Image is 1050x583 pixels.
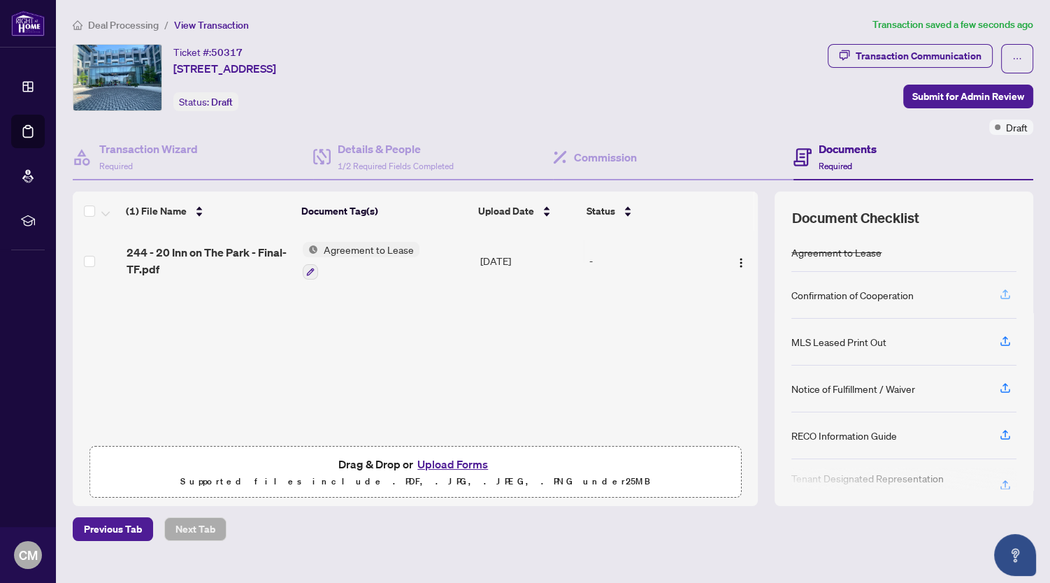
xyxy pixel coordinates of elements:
span: Draft [211,96,233,108]
p: Supported files include .PDF, .JPG, .JPEG, .PNG under 25 MB [99,473,732,490]
th: (1) File Name [120,192,296,231]
span: Drag & Drop orUpload FormsSupported files include .PDF, .JPG, .JPEG, .PNG under25MB [90,447,740,498]
div: Status: [173,92,238,111]
span: Drag & Drop or [338,455,492,473]
span: Document Checklist [791,208,919,228]
span: [STREET_ADDRESS] [173,60,276,77]
article: Transaction saved a few seconds ago [872,17,1033,33]
h4: Documents [819,141,877,157]
button: Logo [730,250,752,272]
div: Notice of Fulfillment / Waiver [791,381,915,396]
span: (1) File Name [126,203,187,219]
div: RECO Information Guide [791,428,897,443]
h4: Transaction Wizard [99,141,198,157]
th: Document Tag(s) [296,192,473,231]
div: Ticket #: [173,44,243,60]
li: / [164,17,168,33]
th: Upload Date [473,192,581,231]
span: Submit for Admin Review [912,85,1024,108]
button: Next Tab [164,517,226,541]
img: Status Icon [303,242,318,257]
span: Draft [1006,120,1028,135]
div: - [589,253,714,268]
span: Deal Processing [88,19,159,31]
th: Status [581,192,716,231]
span: ellipsis [1012,54,1022,64]
span: Upload Date [478,203,534,219]
span: View Transaction [174,19,249,31]
span: Status [587,203,615,219]
button: Upload Forms [413,455,492,473]
div: Confirmation of Cooperation [791,287,914,303]
button: Open asap [994,534,1036,576]
h4: Details & People [338,141,454,157]
span: 50317 [211,46,243,59]
td: [DATE] [475,231,584,291]
img: IMG-C12350949_1.jpg [73,45,161,110]
span: 244 - 20 Inn on The Park - Final-TF.pdf [127,244,292,278]
div: Agreement to Lease [791,245,882,260]
button: Status IconAgreement to Lease [303,242,419,280]
button: Submit for Admin Review [903,85,1033,108]
img: Logo [735,257,747,268]
img: logo [11,10,45,36]
button: Transaction Communication [828,44,993,68]
h4: Commission [574,149,637,166]
span: home [73,20,82,30]
span: CM [19,545,38,565]
span: Required [819,161,852,171]
div: Transaction Communication [856,45,981,67]
button: Previous Tab [73,517,153,541]
span: Required [99,161,133,171]
div: MLS Leased Print Out [791,334,886,350]
span: Agreement to Lease [318,242,419,257]
span: 1/2 Required Fields Completed [338,161,454,171]
span: Previous Tab [84,518,142,540]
